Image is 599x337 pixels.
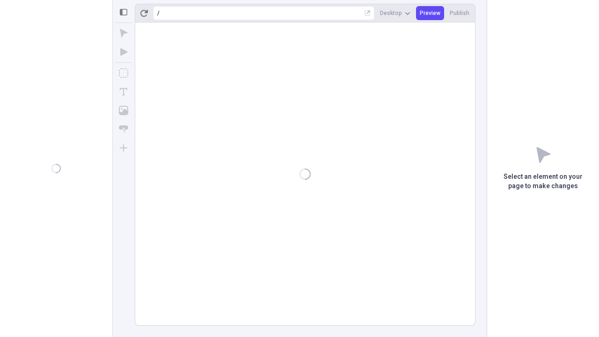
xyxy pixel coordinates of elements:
[157,9,160,17] div: /
[376,6,414,20] button: Desktop
[450,9,469,17] span: Publish
[115,83,132,100] button: Text
[115,102,132,119] button: Image
[380,9,402,17] span: Desktop
[115,121,132,138] button: Button
[416,6,444,20] button: Preview
[446,6,473,20] button: Publish
[487,172,599,191] p: Select an element on your page to make changes
[420,9,440,17] span: Preview
[115,65,132,81] button: Box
